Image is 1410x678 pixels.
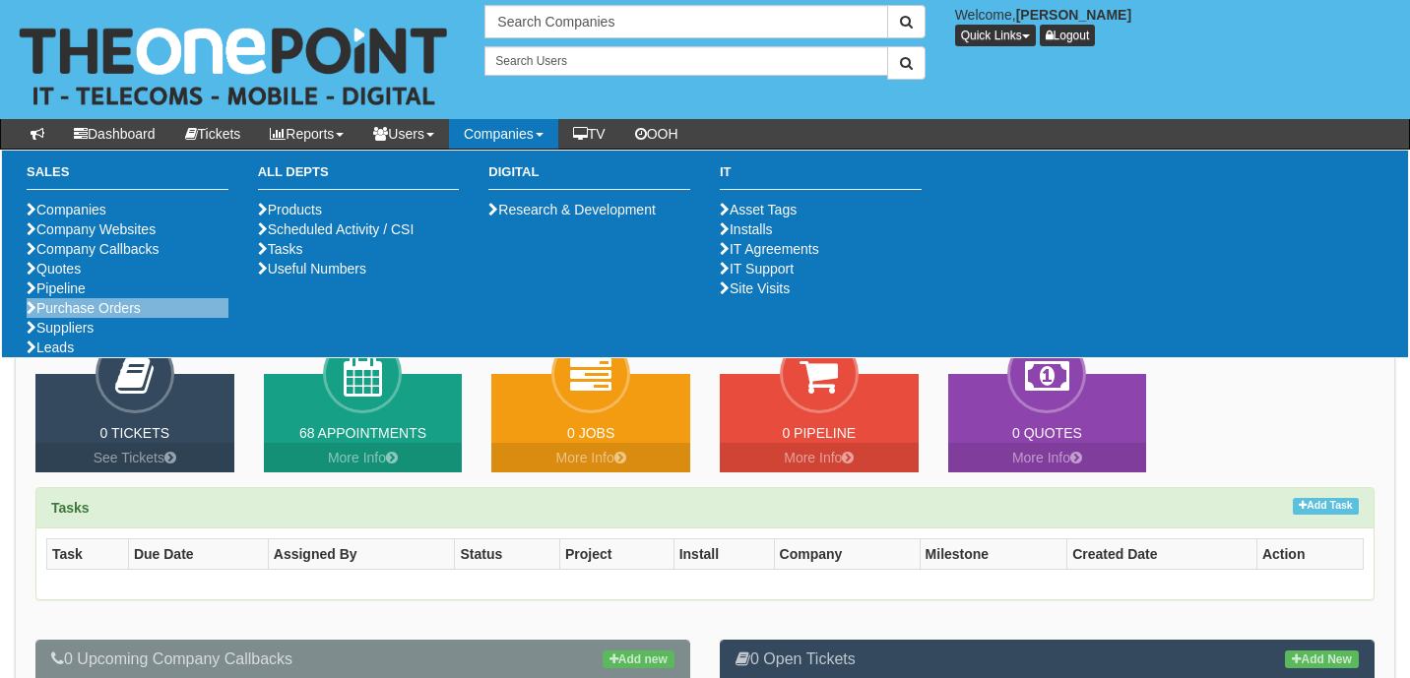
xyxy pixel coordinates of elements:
[673,539,774,570] th: Install
[264,443,463,472] a: More Info
[358,119,449,149] a: Users
[27,261,81,277] a: Quotes
[27,202,106,217] a: Companies
[100,425,170,441] a: 0 Tickets
[258,202,322,217] a: Products
[488,202,656,217] a: Research & Development
[27,221,156,237] a: Company Websites
[258,261,366,277] a: Useful Numbers
[255,119,358,149] a: Reports
[27,339,74,355] a: Leads
[620,119,693,149] a: OOH
[27,241,160,257] a: Company Callbacks
[720,280,790,296] a: Site Visits
[1040,25,1096,46] a: Logout
[948,443,1147,472] a: More Info
[27,320,94,336] a: Suppliers
[258,221,415,237] a: Scheduled Activity / CSI
[1016,7,1131,23] b: [PERSON_NAME]
[558,119,620,149] a: TV
[720,221,773,237] a: Installs
[484,5,887,38] input: Search Companies
[720,443,919,472] a: More Info
[720,261,794,277] a: IT Support
[491,443,690,472] a: More Info
[299,425,426,441] a: 68 Appointments
[1285,650,1359,668] a: Add New
[488,165,690,190] h3: Digital
[1256,539,1363,570] th: Action
[720,202,797,217] a: Asset Tags
[1012,425,1082,441] a: 0 Quotes
[567,425,614,441] a: 0 Jobs
[128,539,268,570] th: Due Date
[51,500,90,516] strong: Tasks
[1067,539,1257,570] th: Created Date
[484,46,887,76] input: Search Users
[774,539,920,570] th: Company
[940,5,1410,46] div: Welcome,
[782,425,856,441] a: 0 Pipeline
[720,165,922,190] h3: IT
[449,119,558,149] a: Companies
[720,241,819,257] a: IT Agreements
[27,280,86,296] a: Pipeline
[258,241,303,257] a: Tasks
[1293,498,1359,515] a: Add Task
[47,539,129,570] th: Task
[559,539,673,570] th: Project
[920,539,1067,570] th: Milestone
[955,25,1036,46] button: Quick Links
[27,300,141,316] a: Purchase Orders
[27,165,228,190] h3: Sales
[51,650,674,668] h3: 0 Upcoming Company Callbacks
[170,119,256,149] a: Tickets
[35,443,234,472] a: See Tickets
[258,165,460,190] h3: All Depts
[268,539,455,570] th: Assigned By
[603,650,674,668] a: Add new
[455,539,559,570] th: Status
[736,650,1359,668] h3: 0 Open Tickets
[59,119,170,149] a: Dashboard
